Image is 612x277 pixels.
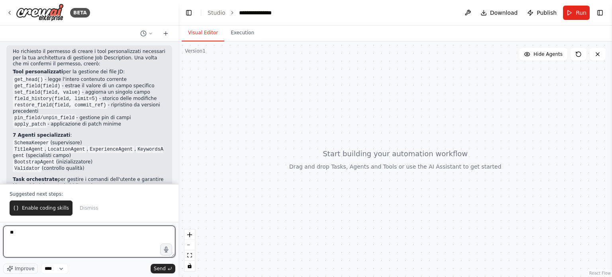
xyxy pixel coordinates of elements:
[563,6,590,20] button: Run
[13,165,42,172] code: Validator
[184,230,195,240] button: zoom in
[13,132,166,139] p: :
[576,9,586,17] span: Run
[13,76,45,83] code: get_head()
[154,265,166,272] span: Send
[13,96,166,102] li: - storico delle modifiche
[184,230,195,271] div: React Flow controls
[160,244,172,255] button: Click to speak your automation idea
[15,265,34,272] span: Improve
[13,102,108,109] code: restore_field(field, commit_ref)
[13,77,166,83] li: - legge l'intero contenuto corrente
[16,4,64,22] img: Logo
[13,146,45,153] code: TitleAgent
[13,102,166,115] li: - ripristino da versioni precedenti
[13,49,166,67] p: Ho richiesto il permesso di creare i tool personalizzati necessari per la tua architettura di ges...
[184,250,195,261] button: fit view
[137,29,156,38] button: Switch to previous chat
[151,264,175,273] button: Send
[10,191,169,197] p: Suggested next steps:
[184,240,195,250] button: zoom out
[13,115,166,121] li: - gestione pin di campi
[13,146,166,159] li: , , , (specialisti campo)
[185,48,206,54] div: Version 1
[13,177,166,189] p: per gestire i comandi dell'utente e garantire l'integrità dei 4 campi obbligatori.
[594,7,606,18] button: Show right sidebar
[13,139,50,147] code: SchemaKeeper
[3,263,38,274] button: Improve
[13,89,82,96] code: set_field(field, value)
[88,146,134,153] code: ExperienceAgent
[46,146,87,153] code: LocationAgent
[224,25,261,41] button: Execution
[80,205,98,211] span: Dismiss
[182,25,224,41] button: Visual Editor
[76,200,102,216] button: Dismiss
[13,140,166,146] li: (supervisore)
[10,200,73,216] button: Enable coding skills
[589,271,611,275] a: React Flow attribution
[70,8,90,18] div: BETA
[13,146,163,159] code: KeywordsAgent
[13,95,99,102] code: field_history(field, limit=5)
[13,69,63,75] strong: Tool personalizzati
[13,83,166,89] li: - estrae il valore di un campo specifico
[208,9,279,17] nav: breadcrumb
[13,121,166,128] li: - applicazione di patch minime
[13,89,166,96] li: - aggiorna un singolo campo
[184,261,195,271] button: toggle interactivity
[183,7,194,18] button: Hide left sidebar
[13,114,76,122] code: pin_field/unpin_field
[537,9,557,17] span: Publish
[519,48,567,61] button: Hide Agents
[208,10,226,16] a: Studio
[13,165,166,172] li: (controllo qualità)
[13,83,62,90] code: get_field(field)
[524,6,560,20] button: Publish
[477,6,521,20] button: Download
[534,51,563,57] span: Hide Agents
[13,132,70,138] strong: 7 Agenti specializzati
[13,121,47,128] code: apply_patch
[13,159,56,166] code: BootstrapAgent
[13,159,166,165] li: (inizializzatore)
[22,205,69,211] span: Enable coding skills
[159,29,172,38] button: Start a new chat
[13,177,58,182] strong: Task orchestrate
[13,69,166,75] p: per la gestione dei file JD:
[490,9,518,17] span: Download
